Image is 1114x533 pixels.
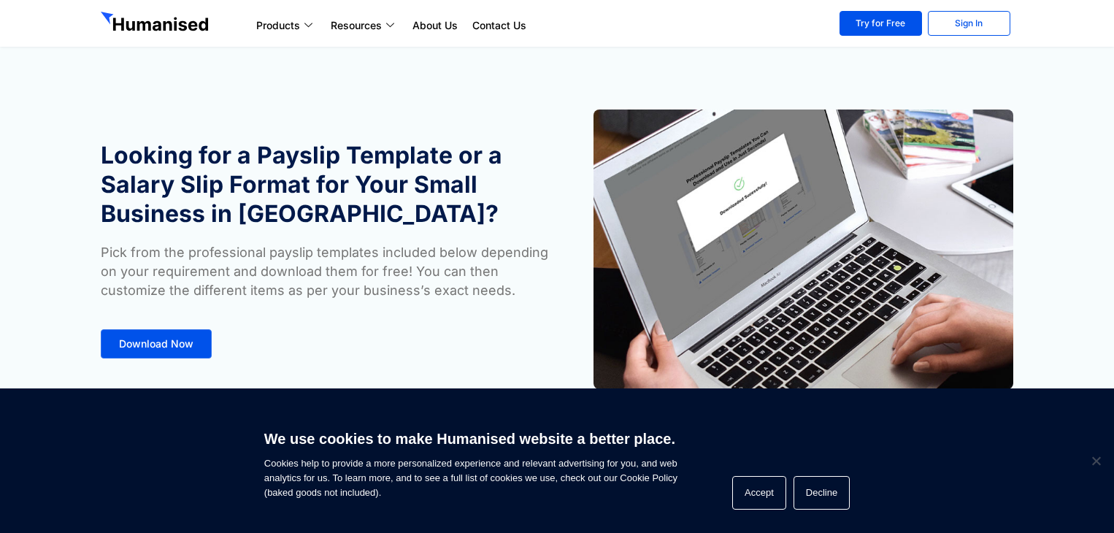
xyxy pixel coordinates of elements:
p: Pick from the professional payslip templates included below depending on your requirement and dow... [101,243,550,300]
a: Resources [323,17,405,34]
button: Decline [794,476,850,510]
a: Products [249,17,323,34]
span: Download Now [119,339,193,349]
span: Cookies help to provide a more personalized experience and relevant advertising for you, and web ... [264,421,677,500]
a: Contact Us [465,17,534,34]
span: Decline [1088,453,1103,468]
h1: Looking for a Payslip Template or a Salary Slip Format for Your Small Business in [GEOGRAPHIC_DATA]? [101,141,550,229]
h6: We use cookies to make Humanised website a better place. [264,429,677,449]
a: Sign In [928,11,1010,36]
a: About Us [405,17,465,34]
a: Try for Free [840,11,922,36]
img: GetHumanised Logo [101,12,212,35]
button: Accept [732,476,786,510]
a: Download Now [101,329,212,358]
